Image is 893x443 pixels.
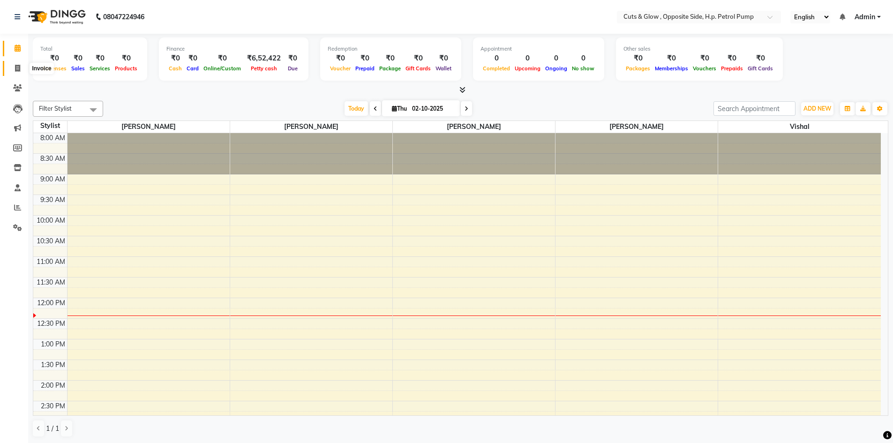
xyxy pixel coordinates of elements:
span: Voucher [328,65,353,72]
span: Gift Cards [403,65,433,72]
div: 0 [543,53,570,64]
span: Completed [480,65,512,72]
span: Packages [623,65,653,72]
span: Upcoming [512,65,543,72]
div: ₹0 [433,53,454,64]
div: 12:00 PM [35,298,67,308]
div: 0 [570,53,597,64]
div: Redemption [328,45,454,53]
div: Other sales [623,45,775,53]
div: ₹0 [328,53,353,64]
img: logo [24,4,88,30]
div: ₹0 [745,53,775,64]
span: Admin [855,12,875,22]
div: ₹0 [653,53,690,64]
span: [PERSON_NAME] [393,121,555,133]
span: [PERSON_NAME] [555,121,718,133]
div: ₹0 [377,53,403,64]
span: Today [345,101,368,116]
div: ₹0 [113,53,140,64]
span: Petty cash [248,65,279,72]
input: Search Appointment [713,101,795,116]
span: Wallet [433,65,454,72]
div: ₹0 [40,53,69,64]
span: Card [184,65,201,72]
div: 9:30 AM [38,195,67,205]
div: 1:30 PM [39,360,67,370]
span: Online/Custom [201,65,243,72]
div: ₹0 [184,53,201,64]
span: Package [377,65,403,72]
div: ₹0 [201,53,243,64]
span: ADD NEW [803,105,831,112]
span: Products [113,65,140,72]
div: Finance [166,45,301,53]
b: 08047224946 [103,4,144,30]
div: 10:00 AM [35,216,67,225]
input: 2025-10-02 [409,102,456,116]
div: ₹0 [166,53,184,64]
span: Filter Stylist [39,105,72,112]
span: Sales [69,65,87,72]
div: 10:30 AM [35,236,67,246]
div: Invoice [30,63,53,74]
div: 2:30 PM [39,401,67,411]
div: ₹0 [403,53,433,64]
div: ₹0 [623,53,653,64]
span: Gift Cards [745,65,775,72]
span: Cash [166,65,184,72]
span: Vishal [718,121,881,133]
div: ₹0 [690,53,719,64]
div: 11:30 AM [35,278,67,287]
div: 8:30 AM [38,154,67,164]
span: 1 / 1 [46,424,59,434]
div: 12:30 PM [35,319,67,329]
div: 11:00 AM [35,257,67,267]
span: Thu [390,105,409,112]
div: 1:00 PM [39,339,67,349]
div: 8:00 AM [38,133,67,143]
div: ₹6,52,422 [243,53,285,64]
button: ADD NEW [801,102,833,115]
span: Services [87,65,113,72]
div: 9:00 AM [38,174,67,184]
span: [PERSON_NAME] [230,121,392,133]
span: Memberships [653,65,690,72]
span: No show [570,65,597,72]
div: 2:00 PM [39,381,67,390]
div: 0 [480,53,512,64]
div: ₹0 [87,53,113,64]
div: Appointment [480,45,597,53]
span: [PERSON_NAME] [68,121,230,133]
div: 0 [512,53,543,64]
div: ₹0 [719,53,745,64]
span: Ongoing [543,65,570,72]
span: Prepaid [353,65,377,72]
span: Prepaids [719,65,745,72]
span: Due [285,65,300,72]
div: ₹0 [285,53,301,64]
div: ₹0 [69,53,87,64]
div: ₹0 [353,53,377,64]
div: Total [40,45,140,53]
div: Stylist [33,121,67,131]
span: Vouchers [690,65,719,72]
